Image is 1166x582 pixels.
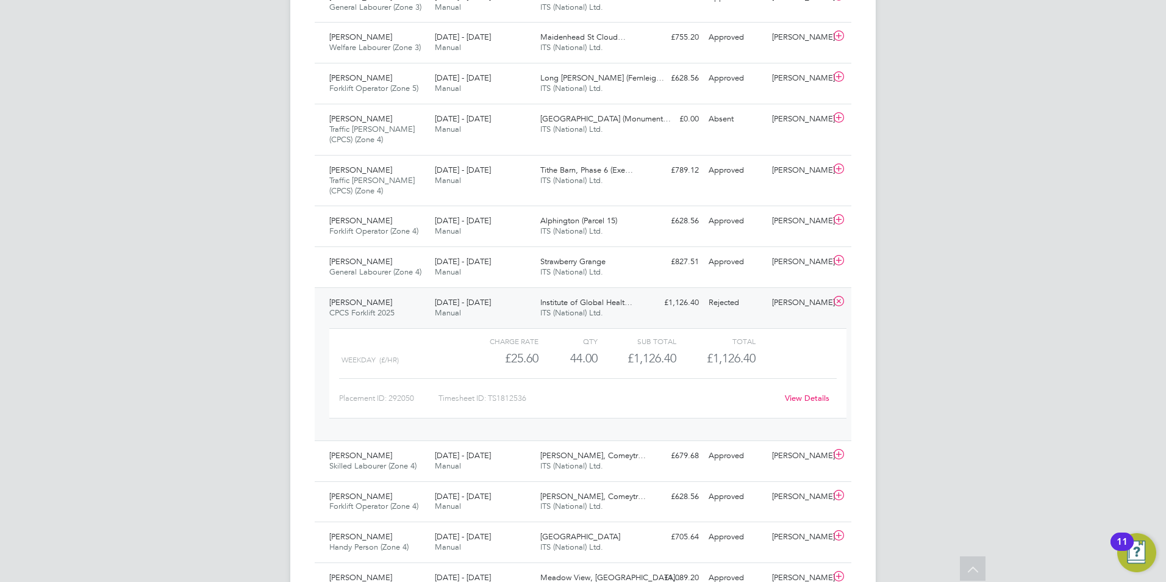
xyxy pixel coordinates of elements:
[640,160,704,181] div: £789.12
[767,252,831,272] div: [PERSON_NAME]
[339,389,438,408] div: Placement ID: 292050
[540,267,603,277] span: ITS (National) Ltd.
[640,211,704,231] div: £628.56
[538,348,598,368] div: 44.00
[540,73,664,83] span: Long [PERSON_NAME] (Fernleig…
[767,527,831,547] div: [PERSON_NAME]
[329,165,392,175] span: [PERSON_NAME]
[640,252,704,272] div: £827.51
[540,307,603,318] span: ITS (National) Ltd.
[435,297,491,307] span: [DATE] - [DATE]
[435,267,461,277] span: Manual
[435,32,491,42] span: [DATE] - [DATE]
[329,42,421,52] span: Welfare Labourer (Zone 3)
[1117,533,1156,572] button: Open Resource Center, 11 new notifications
[540,256,606,267] span: Strawberry Grange
[704,211,767,231] div: Approved
[435,73,491,83] span: [DATE] - [DATE]
[435,542,461,552] span: Manual
[435,83,461,93] span: Manual
[767,27,831,48] div: [PERSON_NAME]
[435,501,461,511] span: Manual
[540,226,603,236] span: ITS (National) Ltd.
[704,252,767,272] div: Approved
[329,32,392,42] span: [PERSON_NAME]
[540,501,603,511] span: ITS (National) Ltd.
[329,307,395,318] span: CPCS Forklift 2025
[640,527,704,547] div: £705.64
[435,226,461,236] span: Manual
[329,113,392,124] span: [PERSON_NAME]
[540,461,603,471] span: ITS (National) Ltd.
[329,256,392,267] span: [PERSON_NAME]
[704,487,767,507] div: Approved
[785,393,829,403] a: View Details
[329,2,421,12] span: General Labourer (Zone 3)
[435,124,461,134] span: Manual
[704,109,767,129] div: Absent
[435,215,491,226] span: [DATE] - [DATE]
[640,27,704,48] div: £755.20
[460,334,538,348] div: Charge rate
[435,461,461,471] span: Manual
[435,42,461,52] span: Manual
[329,531,392,542] span: [PERSON_NAME]
[329,461,417,471] span: Skilled Labourer (Zone 4)
[540,491,646,501] span: [PERSON_NAME], Comeytr…
[598,348,676,368] div: £1,126.40
[540,42,603,52] span: ITS (National) Ltd.
[704,27,767,48] div: Approved
[329,267,421,277] span: General Labourer (Zone 4)
[598,334,676,348] div: Sub Total
[767,109,831,129] div: [PERSON_NAME]
[640,446,704,466] div: £679.68
[640,68,704,88] div: £628.56
[435,307,461,318] span: Manual
[540,113,671,124] span: [GEOGRAPHIC_DATA] (Monument…
[767,293,831,313] div: [PERSON_NAME]
[1117,542,1128,558] div: 11
[540,297,632,307] span: Institute of Global Healt…
[329,450,392,461] span: [PERSON_NAME]
[460,348,538,368] div: £25.60
[329,501,418,511] span: Forklift Operator (Zone 4)
[435,491,491,501] span: [DATE] - [DATE]
[640,109,704,129] div: £0.00
[767,68,831,88] div: [PERSON_NAME]
[329,542,409,552] span: Handy Person (Zone 4)
[435,2,461,12] span: Manual
[329,491,392,501] span: [PERSON_NAME]
[438,389,777,408] div: Timesheet ID: TS1812536
[540,32,626,42] span: Maidenhead St Cloud…
[538,334,598,348] div: QTY
[435,450,491,461] span: [DATE] - [DATE]
[704,527,767,547] div: Approved
[540,165,633,175] span: Tithe Barn, Phase 6 (Exe…
[342,356,399,364] span: Weekday (£/HR)
[540,215,617,226] span: Alphington (Parcel 15)
[329,73,392,83] span: [PERSON_NAME]
[640,293,704,313] div: £1,126.40
[767,487,831,507] div: [PERSON_NAME]
[676,334,755,348] div: Total
[540,542,603,552] span: ITS (National) Ltd.
[435,531,491,542] span: [DATE] - [DATE]
[707,351,756,365] span: £1,126.40
[704,160,767,181] div: Approved
[435,165,491,175] span: [DATE] - [DATE]
[767,160,831,181] div: [PERSON_NAME]
[767,211,831,231] div: [PERSON_NAME]
[329,124,415,145] span: Traffic [PERSON_NAME] (CPCS) (Zone 4)
[329,297,392,307] span: [PERSON_NAME]
[329,175,415,196] span: Traffic [PERSON_NAME] (CPCS) (Zone 4)
[329,215,392,226] span: [PERSON_NAME]
[435,256,491,267] span: [DATE] - [DATE]
[540,175,603,185] span: ITS (National) Ltd.
[435,175,461,185] span: Manual
[640,487,704,507] div: £628.56
[767,446,831,466] div: [PERSON_NAME]
[540,531,620,542] span: [GEOGRAPHIC_DATA]
[435,113,491,124] span: [DATE] - [DATE]
[540,450,646,461] span: [PERSON_NAME], Comeytr…
[540,2,603,12] span: ITS (National) Ltd.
